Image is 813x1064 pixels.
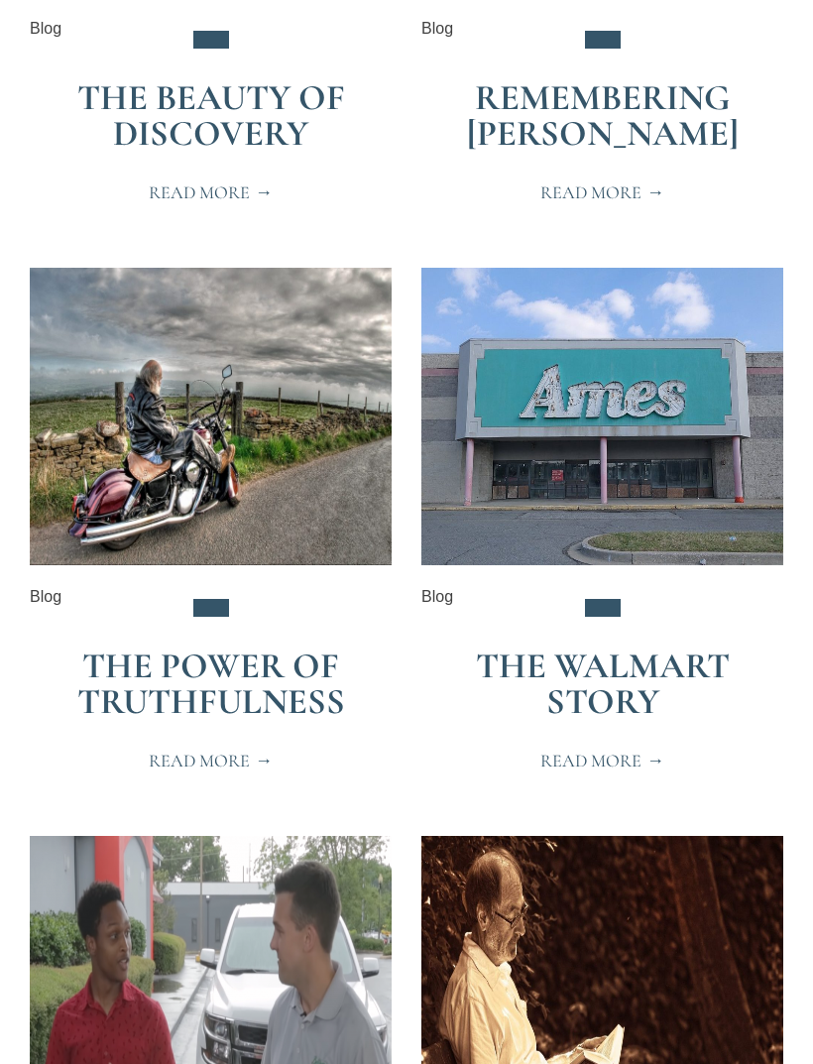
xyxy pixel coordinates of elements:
a: Read More [125,173,296,214]
a: Remembering [PERSON_NAME] [467,77,739,156]
span: Read More [540,753,664,770]
a: The Power of Truthfulness [77,646,345,724]
img: 970px-AmesDepartmentStore [421,269,783,566]
a: Read More [125,741,296,782]
a: The Walmart Story [476,646,730,724]
img: adult-biker-black-leather-jacket-995490 [30,269,392,566]
a: The Beauty of Discovery [77,77,345,156]
a: Read More [517,173,688,214]
span: Read More [540,184,664,202]
span: Read More [149,753,273,770]
span: Read More [149,184,273,202]
a: Read More [517,741,688,782]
